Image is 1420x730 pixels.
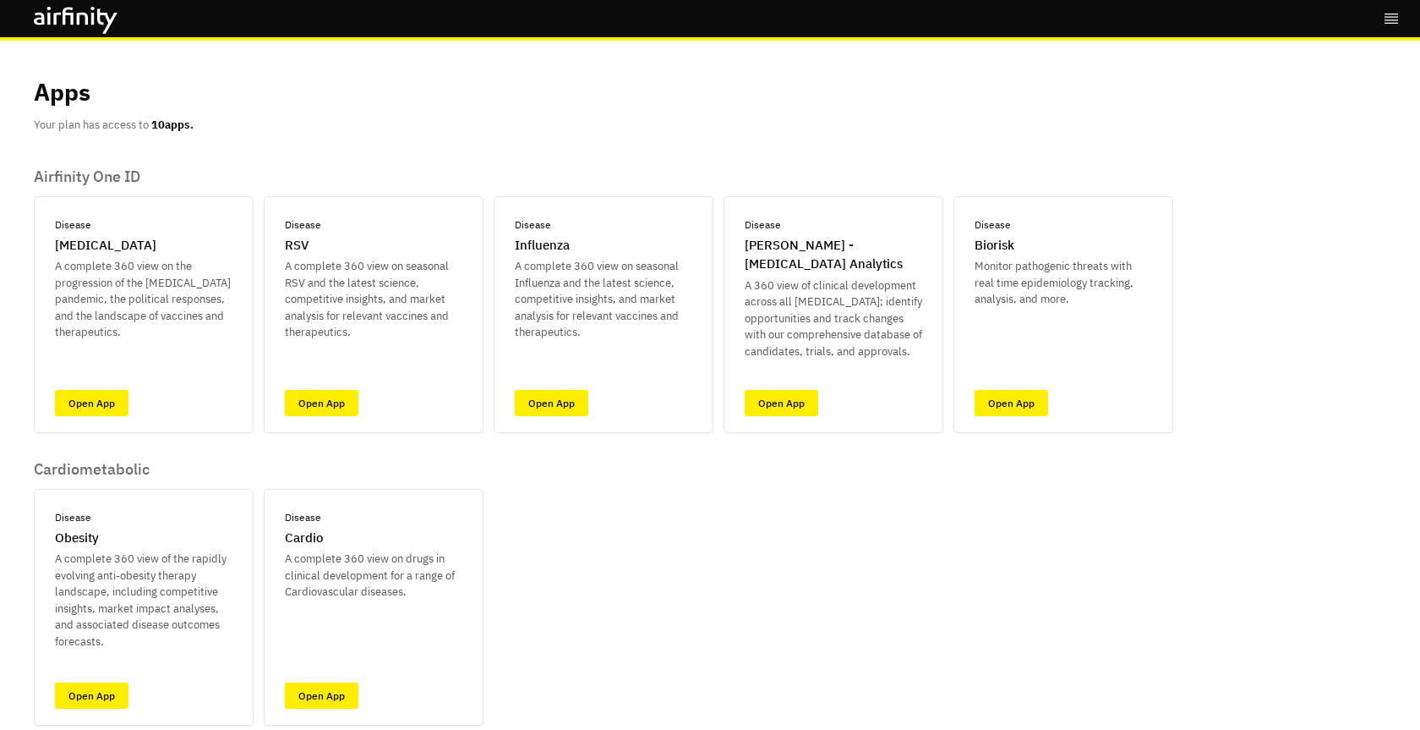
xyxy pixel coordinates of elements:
p: A complete 360 view on the progression of the [MEDICAL_DATA] pandemic, the political responses, a... [55,258,232,341]
a: Open App [285,390,358,416]
p: Cardio [285,529,323,548]
p: Disease [745,217,781,233]
p: Disease [55,217,91,233]
p: Apps [34,74,90,110]
p: A 360 view of clinical development across all [MEDICAL_DATA]; identify opportunities and track ch... [745,277,922,360]
p: Influenza [515,236,570,255]
p: Biorisk [975,236,1014,255]
p: Cardiometabolic [34,460,483,479]
a: Open App [515,390,588,416]
p: Airfinity One ID [34,167,1173,186]
a: Open App [975,390,1048,416]
a: Open App [55,390,128,416]
p: Disease [55,510,91,525]
p: Disease [285,510,321,525]
p: Obesity [55,529,99,548]
p: Disease [285,217,321,233]
a: Open App [285,683,358,709]
p: [PERSON_NAME] - [MEDICAL_DATA] Analytics [745,236,922,274]
p: A complete 360 view on seasonal RSV and the latest science, competitive insights, and market anal... [285,258,462,341]
p: Your plan has access to [34,117,194,134]
p: RSV [285,236,309,255]
p: A complete 360 view of the rapidly evolving anti-obesity therapy landscape, including competitive... [55,551,232,650]
a: Open App [745,390,818,416]
p: A complete 360 view on drugs in clinical development for a range of Cardiovascular diseases. [285,551,462,601]
a: Open App [55,683,128,709]
p: Disease [975,217,1011,233]
p: [MEDICAL_DATA] [55,236,156,255]
b: 10 apps. [151,118,194,132]
p: Monitor pathogenic threats with real time epidemiology tracking, analysis, and more. [975,258,1152,308]
p: A complete 360 view on seasonal Influenza and the latest science, competitive insights, and marke... [515,258,692,341]
p: Disease [515,217,551,233]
